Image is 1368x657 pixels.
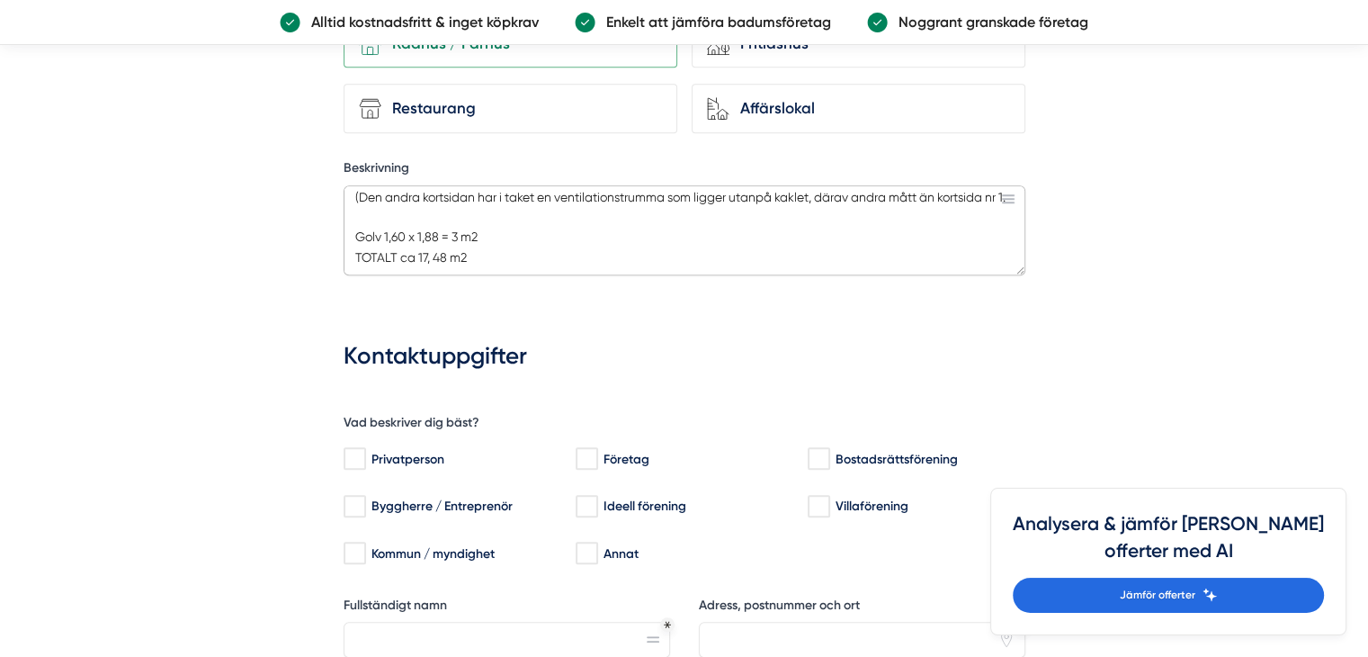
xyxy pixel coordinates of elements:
label: Adress, postnummer och ort [699,597,1025,619]
h5: Vad beskriver dig bäst? [344,414,479,436]
h3: Kontaktuppgifter [344,333,1025,383]
input: Privatperson [344,450,364,468]
input: Kommun / myndighet [344,544,364,562]
input: Företag [576,450,596,468]
p: Alltid kostnadsfritt & inget köpkrav [300,11,539,33]
h4: Analysera & jämför [PERSON_NAME] offerter med AI [1013,510,1324,578]
p: Noggrant granskade företag [888,11,1088,33]
div: Obligatoriskt [664,621,671,628]
label: Beskrivning [344,159,1025,182]
p: Enkelt att jämföra badumsföretag [595,11,831,33]
input: Villaförening [808,498,828,516]
span: Jämför offerter [1120,587,1195,604]
input: Bostadsrättsförening [808,450,828,468]
input: Annat [576,544,596,562]
input: Byggherre / Entreprenör [344,498,364,516]
input: Ideell förening [576,498,596,516]
a: Jämför offerter [1013,578,1324,613]
label: Fullständigt namn [344,597,670,619]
